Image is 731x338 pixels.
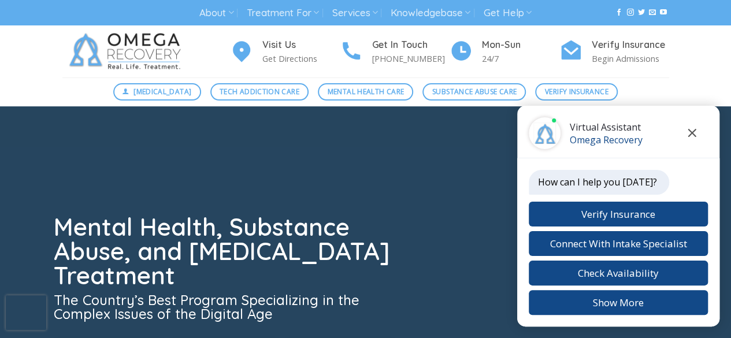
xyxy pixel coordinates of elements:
a: Follow on Twitter [638,9,645,17]
p: Begin Admissions [592,52,669,65]
h3: The Country’s Best Program Specializing in the Complex Issues of the Digital Age [54,293,397,321]
a: Knowledgebase [391,2,470,24]
a: Mental Health Care [318,83,413,101]
a: Services [332,2,377,24]
a: [MEDICAL_DATA] [113,83,201,101]
h1: Mental Health, Substance Abuse, and [MEDICAL_DATA] Treatment [54,215,397,288]
a: Get In Touch [PHONE_NUMBER] [340,38,450,66]
iframe: reCAPTCHA [6,295,46,330]
p: 24/7 [482,52,559,65]
a: Send us an email [649,9,656,17]
a: Verify Insurance [535,83,618,101]
span: Tech Addiction Care [220,86,299,97]
a: Follow on Instagram [626,9,633,17]
a: Treatment For [247,2,319,24]
a: Substance Abuse Care [422,83,526,101]
h4: Get In Touch [372,38,450,53]
h4: Verify Insurance [592,38,669,53]
p: [PHONE_NUMBER] [372,52,450,65]
span: Verify Insurance [545,86,608,97]
span: [MEDICAL_DATA] [133,86,191,97]
h4: Mon-Sun [482,38,559,53]
a: Tech Addiction Care [210,83,309,101]
a: Verify Insurance Begin Admissions [559,38,669,66]
span: Mental Health Care [328,86,404,97]
p: Get Directions [262,52,340,65]
h4: Visit Us [262,38,340,53]
span: Substance Abuse Care [432,86,517,97]
a: Follow on Facebook [615,9,622,17]
a: Follow on YouTube [660,9,667,17]
img: Omega Recovery [62,25,192,77]
a: Get Help [484,2,532,24]
a: Visit Us Get Directions [230,38,340,66]
a: About [199,2,233,24]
